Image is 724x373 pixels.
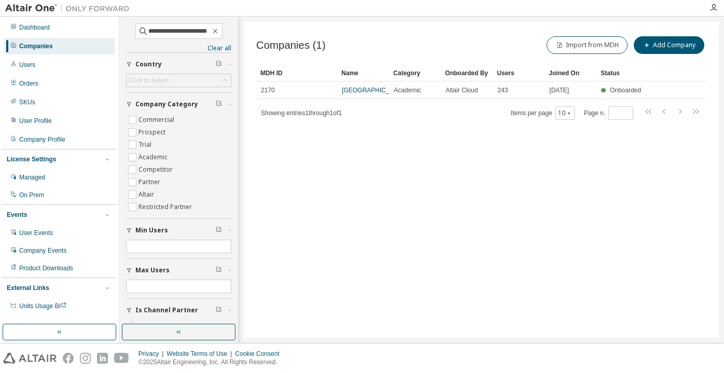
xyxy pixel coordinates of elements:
[19,61,35,69] div: Users
[634,36,704,54] button: Add Company
[393,65,437,81] div: Category
[584,106,633,120] span: Page n.
[126,259,231,282] button: Max Users
[135,226,168,234] span: Min Users
[19,191,44,199] div: On Prem
[19,23,50,32] div: Dashboard
[126,219,231,242] button: Min Users
[610,87,641,94] span: Onboarded
[261,109,342,117] span: Showing entries 1 through 1 of 1
[138,139,154,151] label: Trial
[394,86,421,94] span: Academic
[138,163,175,176] label: Competitor
[127,74,231,87] div: Click to select
[5,3,135,13] img: Altair One
[19,264,73,272] div: Product Downloads
[260,65,333,81] div: MDH ID
[138,151,170,163] label: Academic
[19,302,67,310] span: Units Usage BI
[216,60,222,68] span: Clear filter
[601,65,644,81] div: Status
[261,86,275,94] span: 2170
[19,117,52,125] div: User Profile
[497,65,540,81] div: Users
[114,353,129,364] img: youtube.svg
[138,201,194,213] label: Restricted Partner
[135,266,170,274] span: Max Users
[7,211,27,219] div: Events
[235,350,285,358] div: Cookie Consent
[19,98,35,106] div: SKUs
[97,353,108,364] img: linkedin.svg
[549,65,592,81] div: Joined On
[138,176,162,188] label: Partner
[126,44,231,52] a: Clear all
[138,126,168,139] label: Prospect
[19,135,65,144] div: Company Profile
[80,353,91,364] img: instagram.svg
[19,246,66,255] div: Company Events
[216,226,222,234] span: Clear filter
[126,299,231,322] button: Is Channel Partner
[547,36,628,54] button: Import from MDH
[135,60,162,68] span: Country
[126,53,231,76] button: Country
[63,353,74,364] img: facebook.svg
[126,93,231,116] button: Company Category
[445,65,489,81] div: Onboarded By
[216,306,222,314] span: Clear filter
[497,86,508,94] span: 243
[19,229,53,237] div: User Events
[7,284,49,292] div: External Links
[342,87,407,94] a: [GEOGRAPHIC_DATA]
[138,350,166,358] div: Privacy
[129,76,169,85] div: Click to select
[19,42,53,50] div: Companies
[445,86,478,94] span: Altair Cloud
[341,65,385,81] div: Name
[138,114,176,126] label: Commercial
[19,173,45,182] div: Managed
[256,39,326,51] span: Companies (1)
[549,86,569,94] span: [DATE]
[135,100,198,108] span: Company Category
[166,350,235,358] div: Website Terms of Use
[138,188,156,201] label: Altair
[135,306,198,314] span: Is Channel Partner
[138,320,151,332] label: Yes
[511,106,575,120] span: Items per page
[19,79,38,88] div: Orders
[138,358,286,367] p: © 2025 Altair Engineering, Inc. All Rights Reserved.
[216,266,222,274] span: Clear filter
[3,353,57,364] img: altair_logo.svg
[558,109,572,117] button: 10
[216,100,222,108] span: Clear filter
[7,155,56,163] div: License Settings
